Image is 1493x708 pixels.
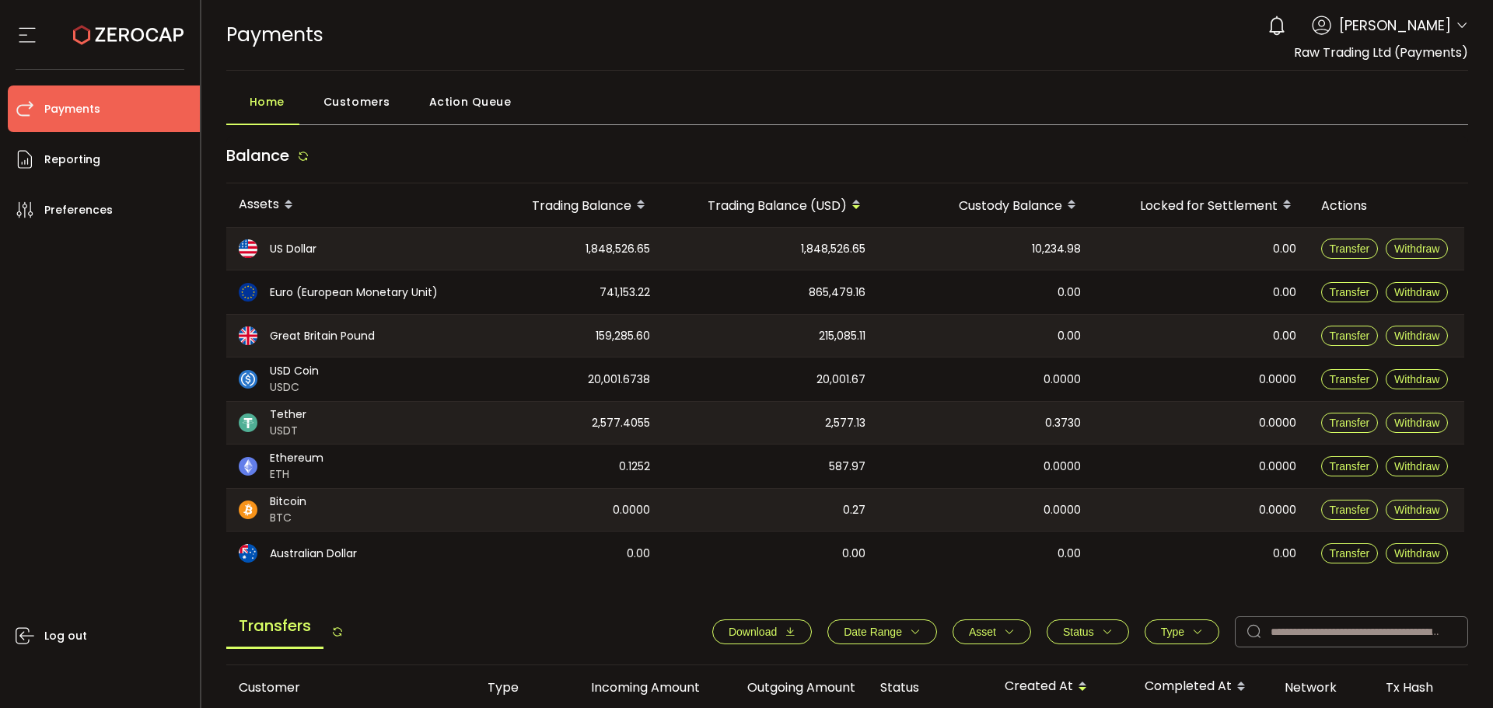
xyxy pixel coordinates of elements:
[1394,373,1439,385] span: Withdraw
[712,678,868,696] div: Outgoing Amount
[1321,456,1379,476] button: Transfer
[226,145,289,166] span: Balance
[1386,500,1448,520] button: Withdraw
[1058,327,1081,345] span: 0.00
[1058,284,1081,302] span: 0.00
[1321,282,1379,302] button: Transfer
[600,284,650,302] span: 741,153.22
[270,328,375,344] span: Great Britain Pound
[1386,282,1448,302] button: Withdraw
[1045,414,1081,432] span: 0.3730
[992,674,1132,700] div: Created At
[429,86,512,117] span: Action Queue
[475,678,557,696] div: Type
[1145,619,1219,644] button: Type
[1386,456,1448,476] button: Withdraw
[239,283,257,302] img: eur_portfolio.svg
[1330,373,1370,385] span: Transfer
[1330,417,1370,429] span: Transfer
[1386,239,1448,259] button: Withdraw
[1273,545,1296,563] span: 0.00
[843,501,865,519] span: 0.27
[712,619,812,644] button: Download
[270,241,316,257] span: US Dollar
[1339,15,1451,36] span: [PERSON_NAME]
[1032,240,1081,258] span: 10,234.98
[270,363,319,379] span: USD Coin
[1047,619,1129,644] button: Status
[953,619,1031,644] button: Asset
[619,458,650,476] span: 0.1252
[1273,327,1296,345] span: 0.00
[1309,197,1464,214] div: Actions
[1272,678,1373,696] div: Network
[1044,501,1081,519] span: 0.0000
[825,414,865,432] span: 2,577.13
[44,148,100,171] span: Reporting
[44,625,87,647] span: Log out
[1394,417,1439,429] span: Withdraw
[1394,242,1439,255] span: Withdraw
[239,457,257,476] img: eth_portfolio.svg
[809,284,865,302] span: 865,479.16
[270,450,323,466] span: Ethereum
[1330,460,1370,473] span: Transfer
[239,500,257,519] img: btc_portfolio.svg
[816,371,865,389] span: 20,001.67
[1330,286,1370,298] span: Transfer
[1330,504,1370,516] span: Transfer
[1132,674,1272,700] div: Completed At
[270,510,306,526] span: BTC
[1394,460,1439,473] span: Withdraw
[226,192,467,218] div: Assets
[1386,369,1448,389] button: Withdraw
[1394,286,1439,298] span: Withdraw
[627,545,650,563] span: 0.00
[1321,500,1379,520] button: Transfer
[239,239,257,258] img: usd_portfolio.svg
[586,240,650,258] span: 1,848,526.65
[1386,326,1448,346] button: Withdraw
[239,544,257,563] img: aud_portfolio.svg
[1063,626,1094,638] span: Status
[270,423,306,439] span: USDT
[44,199,113,221] span: Preferences
[1321,413,1379,433] button: Transfer
[1330,330,1370,342] span: Transfer
[1312,540,1493,708] iframe: Chat Widget
[829,458,865,476] span: 587.97
[1394,330,1439,342] span: Withdraw
[226,21,323,48] span: Payments
[270,546,357,562] span: Australian Dollar
[1259,371,1296,389] span: 0.0000
[1294,44,1468,61] span: Raw Trading Ltd (Payments)
[270,379,319,396] span: USDC
[592,414,650,432] span: 2,577.4055
[226,678,475,696] div: Customer
[729,626,777,638] span: Download
[270,284,438,301] span: Euro (European Monetary Unit)
[1058,545,1081,563] span: 0.00
[239,413,257,432] img: usdt_portfolio.svg
[1386,413,1448,433] button: Withdraw
[239,326,257,345] img: gbp_portfolio.svg
[1273,240,1296,258] span: 0.00
[1321,239,1379,259] button: Transfer
[844,626,902,638] span: Date Range
[1259,501,1296,519] span: 0.0000
[842,545,865,563] span: 0.00
[827,619,937,644] button: Date Range
[467,192,663,218] div: Trading Balance
[868,678,992,696] div: Status
[557,678,712,696] div: Incoming Amount
[323,86,390,117] span: Customers
[969,626,996,638] span: Asset
[878,192,1093,218] div: Custody Balance
[596,327,650,345] span: 159,285.60
[1273,284,1296,302] span: 0.00
[1044,371,1081,389] span: 0.0000
[250,86,285,117] span: Home
[44,98,100,120] span: Payments
[1161,626,1184,638] span: Type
